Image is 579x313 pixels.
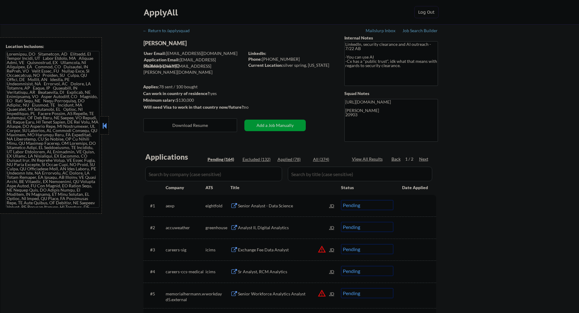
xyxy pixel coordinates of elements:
div: #1 [150,203,161,209]
div: Back [391,156,401,162]
div: Applied (78) [277,156,308,162]
div: View All Results [352,156,384,162]
div: Sr Analyst, RCM Analytics [238,269,330,275]
div: [EMAIL_ADDRESS][DOMAIN_NAME] [144,57,244,69]
div: [PERSON_NAME] [143,39,268,47]
a: ← Return to /applysquad [143,28,195,34]
div: [PHONE_NUMBER] [248,56,334,62]
div: memorialhermann.wd5.external [166,291,205,303]
strong: Minimum salary: [143,97,176,103]
div: greenhouse [205,225,230,231]
div: Mailslurp Inbox [366,29,396,33]
div: $130,000 [143,97,244,103]
div: careers-ccs-medical [166,269,205,275]
strong: Phone: [248,56,262,62]
div: eightfold [205,203,230,209]
div: JD [329,222,335,233]
strong: Will need Visa to work in that country now/future?: [143,104,245,110]
div: Company [166,185,205,191]
strong: Application Email: [144,57,180,62]
div: 1 / 2 [405,156,419,162]
div: JD [329,200,335,211]
div: ← Return to /applysquad [143,29,195,33]
div: #5 [150,291,161,297]
div: aexp [166,203,205,209]
input: Search by title (case sensitive) [288,167,432,181]
button: Download Resume [143,118,237,132]
div: Excluded (132) [243,156,273,162]
div: #4 [150,269,161,275]
div: Title [230,185,335,191]
div: Internal Notes [344,35,438,41]
div: #3 [150,247,161,253]
div: Date Applied [402,185,429,191]
div: Job Search Builder [402,29,438,33]
div: silver spring, [US_STATE] [248,62,334,68]
div: yes [143,90,243,97]
div: JD [329,288,335,299]
div: [EMAIL_ADDRESS][DOMAIN_NAME] [144,50,244,56]
button: warning_amber [318,245,326,253]
strong: Applies: [143,84,159,89]
div: JD [329,266,335,277]
input: Search by company (case sensitive) [145,167,282,181]
div: Location Inclusions: [6,43,99,49]
div: #2 [150,225,161,231]
div: [EMAIL_ADDRESS][PERSON_NAME][DOMAIN_NAME] [143,63,244,75]
strong: Current Location: [248,63,283,68]
button: Add a Job Manually [244,120,306,131]
div: Analyst II, Digital Analytics [238,225,330,231]
div: careers-sig [166,247,205,253]
div: All (374) [313,156,343,162]
div: Exchange Fee Data Analyst [238,247,330,253]
strong: User Email: [144,51,166,56]
div: Pending (164) [208,156,238,162]
div: Senior Workforce Analytics Analyst [238,291,330,297]
div: ApplyAll [144,7,180,18]
a: Job Search Builder [402,28,438,34]
div: Senior Analyst - Data Science [238,203,330,209]
div: Applications [145,153,205,161]
a: Mailslurp Inbox [366,28,396,34]
div: JD [329,244,335,255]
strong: Mailslurp Email: [143,63,175,69]
div: ATS [205,185,230,191]
div: 78 sent / 100 bought [143,84,244,90]
div: icims [205,247,230,253]
strong: LinkedIn: [248,51,266,56]
div: icims [205,269,230,275]
strong: Can work in country of residence?: [143,91,211,96]
div: Next [419,156,429,162]
div: workday [205,291,230,297]
div: accuweather [166,225,205,231]
button: warning_amber [318,289,326,298]
button: Log Out [414,6,439,18]
div: no [244,104,261,110]
div: Squad Notes [344,90,438,97]
div: Status [341,182,393,193]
